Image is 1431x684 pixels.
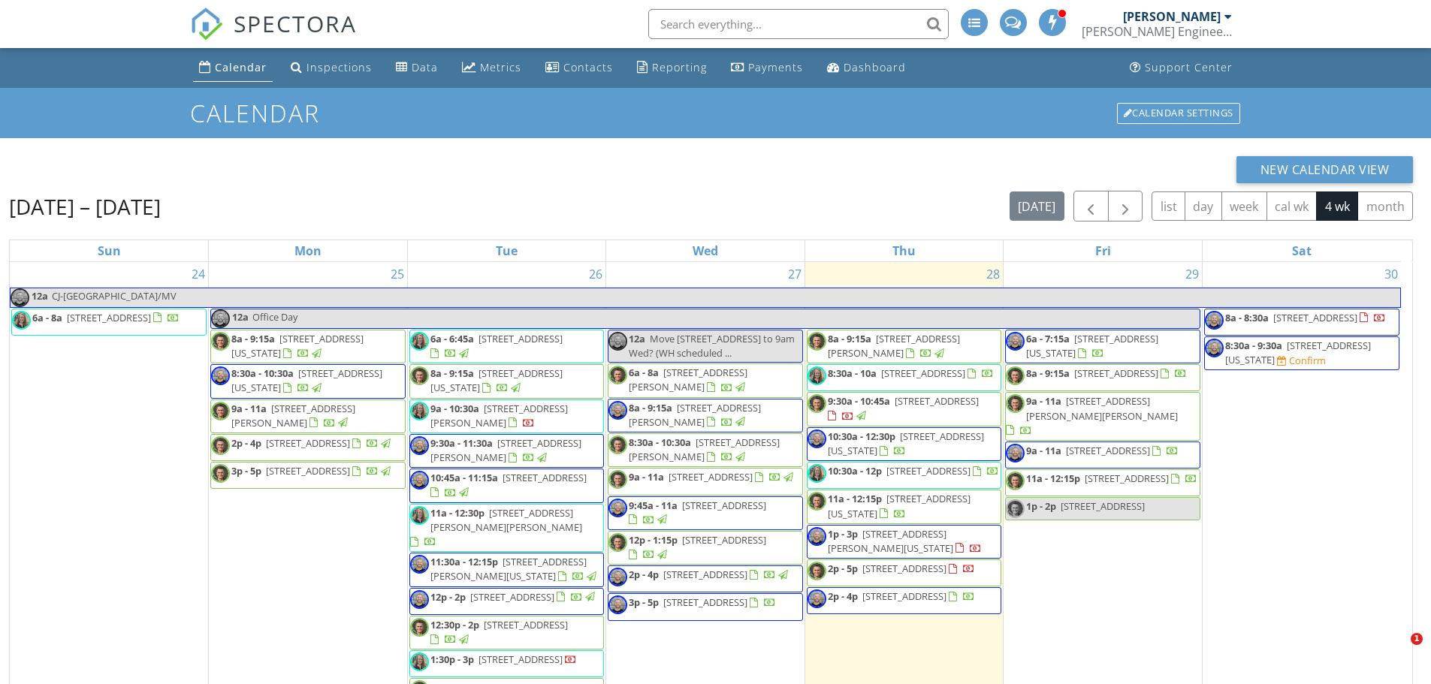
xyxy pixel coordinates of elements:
img: erin_vogelsquare.jpg [410,652,429,671]
a: 6a - 8a [STREET_ADDRESS] [32,311,180,324]
button: New Calendar View [1236,156,1414,183]
a: 6a - 8a [STREET_ADDRESS] [11,309,207,336]
a: Payments [725,54,809,82]
span: 10:45a - 11:15a [430,471,498,484]
span: 9:45a - 11a [629,499,678,512]
a: Monday [291,240,325,261]
img: headshotcropped2.jpg [808,589,826,608]
a: 10:30a - 12p [STREET_ADDRESS] [828,464,999,478]
span: 12a [231,309,249,328]
div: Payments [748,60,803,74]
span: 1p - 3p [828,527,858,541]
a: 11a - 12:15p [STREET_ADDRESS] [1005,469,1200,496]
a: Contacts [539,54,619,82]
button: [DATE] [1010,191,1064,221]
a: Go to August 30, 2025 [1381,262,1401,286]
span: 11a - 12:30p [430,506,485,520]
a: 11a - 12:30p [STREET_ADDRESS][PERSON_NAME][PERSON_NAME] [409,504,605,553]
a: 10:30a - 12:30p [STREET_ADDRESS][US_STATE] [807,427,1002,461]
span: [STREET_ADDRESS] [886,464,971,478]
a: 2p - 4p [STREET_ADDRESS] [629,568,790,581]
a: 10:30a - 12:30p [STREET_ADDRESS][US_STATE] [828,429,984,457]
a: 10:45a - 11:15a [STREET_ADDRESS] [409,469,605,502]
img: cropped.jpg [1006,366,1025,385]
span: [STREET_ADDRESS] [1074,366,1158,380]
a: 8a - 9:15a [STREET_ADDRESS][US_STATE] [210,330,406,363]
span: [STREET_ADDRESS] [682,533,766,547]
img: headshotcropped2.jpg [211,366,230,385]
span: 8a - 9:15a [828,332,871,345]
a: 8:30a - 9:30a [STREET_ADDRESS][US_STATE] [1225,339,1371,366]
span: [STREET_ADDRESS][US_STATE] [1225,339,1371,366]
a: Confirm [1277,354,1326,368]
img: cropped.jpg [211,464,230,483]
div: Schroeder Engineering, LLC [1082,24,1232,39]
img: headshotcropped2.jpg [11,288,29,307]
a: 12p - 2p [STREET_ADDRESS] [430,590,597,604]
span: [STREET_ADDRESS] [266,464,350,478]
a: Go to August 25, 2025 [388,262,407,286]
a: SPECTORA [190,20,357,52]
a: 6a - 7:15a [STREET_ADDRESS][US_STATE] [1005,330,1200,363]
span: 8a - 9:15a [231,332,275,345]
span: 12a [629,332,645,345]
a: 11:30a - 12:15p [STREET_ADDRESS][PERSON_NAME][US_STATE] [409,553,605,586]
h1: Calendar [190,100,1242,126]
button: day [1185,191,1222,221]
span: 11a - 12:15p [1026,472,1080,485]
a: 3p - 5p [STREET_ADDRESS] [210,462,406,489]
a: 9:30a - 10:45a [STREET_ADDRESS] [807,392,1002,426]
button: month [1357,191,1413,221]
img: headshotcropped2.jpg [608,401,627,420]
a: Go to August 27, 2025 [785,262,805,286]
button: week [1221,191,1267,221]
a: 9a - 11a [STREET_ADDRESS][PERSON_NAME][PERSON_NAME] [1006,394,1178,436]
div: Calendar Settings [1117,103,1240,124]
div: Contacts [563,60,613,74]
a: 11a - 12:30p [STREET_ADDRESS][PERSON_NAME][PERSON_NAME] [410,506,582,548]
a: Dashboard [821,54,912,82]
a: 6a - 8a [STREET_ADDRESS][PERSON_NAME] [629,366,747,393]
a: Sunday [95,240,124,261]
a: Reporting [631,54,713,82]
span: [STREET_ADDRESS][PERSON_NAME][US_STATE] [828,527,953,555]
span: 8:30a - 9:30a [1225,339,1282,352]
a: Go to August 29, 2025 [1182,262,1202,286]
div: Dashboard [844,60,906,74]
span: [STREET_ADDRESS] [1273,311,1357,324]
img: headshotcropped2.jpg [1205,339,1224,357]
span: [STREET_ADDRESS] [1061,499,1145,513]
a: 11a - 12:15p [STREET_ADDRESS] [1026,472,1197,485]
input: Search everything... [648,9,949,39]
img: cropped.jpg [211,436,230,455]
a: Calendar [193,54,273,82]
span: [STREET_ADDRESS] [470,590,554,604]
img: erin_vogelsquare.jpg [808,366,826,385]
span: 2p - 4p [828,589,858,603]
a: 8a - 9:15a [STREET_ADDRESS][PERSON_NAME] [629,401,761,429]
a: 6a - 6:45a [STREET_ADDRESS] [430,332,563,360]
span: 12:30p - 2p [430,618,479,631]
span: 9a - 10:30a [430,402,479,415]
span: [STREET_ADDRESS][PERSON_NAME][PERSON_NAME] [1026,394,1178,422]
img: erin_vogelsquare.jpg [410,506,429,525]
a: 10:45a - 11:15a [STREET_ADDRESS] [430,471,587,499]
a: 9a - 11a [STREET_ADDRESS][PERSON_NAME] [210,399,406,433]
span: [STREET_ADDRESS] [484,618,568,631]
div: Inspections [306,60,372,74]
a: Data [390,54,444,82]
a: 9:45a - 11a [STREET_ADDRESS] [608,496,803,530]
img: headshotcropped2.jpg [608,568,627,586]
span: 3p - 5p [629,595,659,609]
span: 6a - 8a [629,366,659,379]
span: 9a - 11a [629,470,664,484]
a: 8a - 8:30a [STREET_ADDRESS] [1204,309,1399,336]
span: [STREET_ADDRESS] [479,652,563,666]
img: headshotcropped2.jpg [608,332,627,351]
img: headshotcropped2.jpg [410,590,429,609]
a: 9a - 11a [STREET_ADDRESS][PERSON_NAME][PERSON_NAME] [1005,392,1200,441]
a: 11:30a - 12:15p [STREET_ADDRESS][PERSON_NAME][US_STATE] [430,555,599,583]
span: 6a - 8a [32,311,62,324]
img: headshotcropped2.jpg [608,499,627,517]
a: 2p - 4p [STREET_ADDRESS] [608,565,803,592]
